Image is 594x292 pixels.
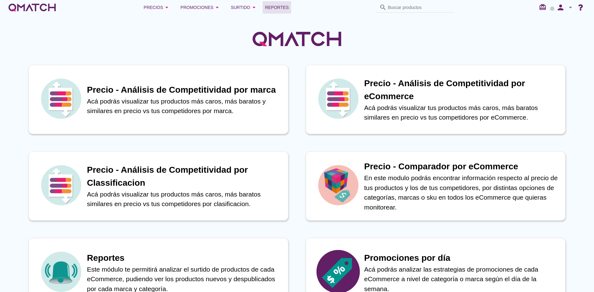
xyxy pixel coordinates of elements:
[139,1,175,14] button: Precios
[554,3,567,12] i: person
[144,4,170,11] div: Precios
[263,1,291,14] a: Reportes
[87,96,282,116] p: Acá podrás visualizar tus productos más caros, más baratos y similares en precio vs tus competido...
[539,3,549,11] i: redeem
[87,252,282,264] h1: Reportes
[231,4,258,11] div: Surtido
[364,103,559,122] p: Acá podrás visualizar tus productos más caros, más baratos similares en precio vs tus competidore...
[39,163,83,207] img: icon
[250,4,258,11] i: arrow_drop_down
[265,4,289,11] span: Reportes
[175,1,226,14] button: Promociones
[364,160,559,173] h1: Precio - Comparador por eCommerce
[226,1,263,14] button: Surtido
[163,4,170,11] i: arrow_drop_down
[251,23,343,54] img: QMatchLogo
[297,151,574,221] a: iconPrecio - Comparador por eCommerceEn este modulo podrás encontrar información respecto al prec...
[388,2,450,12] input: Buscar productos
[316,163,360,207] img: icon
[87,189,282,209] p: Acá podrás visualizar tus productos más caros, más baratos similares en precio vs tus competidore...
[316,77,360,120] img: icon
[20,65,297,134] a: iconPrecio - Análisis de Competitividad por marcaAcá podrás visualizar tus productos más caros, m...
[213,4,221,11] i: arrow_drop_down
[379,4,387,11] i: search
[297,65,574,134] a: iconPrecio - Análisis de Competitividad por eCommerceAcá podrás visualizar tus productos más caro...
[39,77,83,120] img: icon
[87,83,282,96] h1: Precio - Análisis de Competitividad por marca
[567,4,574,11] i: arrow_drop_down
[7,1,57,14] a: white-qmatch-logo
[180,4,221,11] div: Promociones
[87,163,282,189] h1: Precio - Análisis de Competitividad por Classificacion
[20,151,297,221] a: iconPrecio - Análisis de Competitividad por ClassificacionAcá podrás visualizar tus productos más...
[364,252,559,264] h1: Promociones por día
[364,77,559,103] h1: Precio - Análisis de Competitividad por eCommerce
[364,173,559,212] p: En este modulo podrás encontrar información respecto al precio de tus productos y los de tus comp...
